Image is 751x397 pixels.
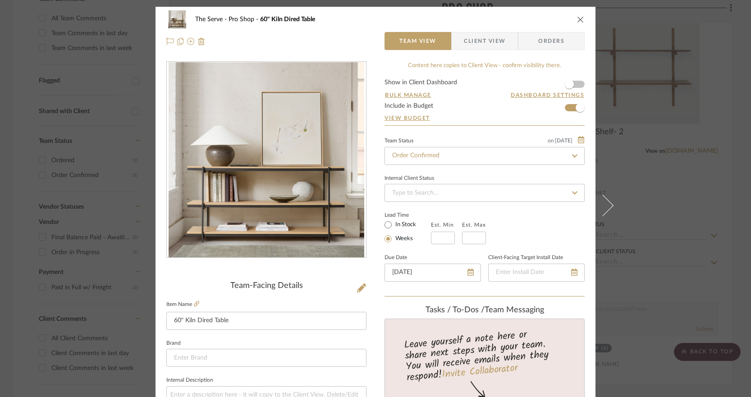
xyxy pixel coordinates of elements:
div: team Messaging [385,306,585,315]
input: Enter Install Date [488,264,585,282]
button: Bulk Manage [385,91,432,99]
img: Remove from project [198,38,205,45]
label: Client-Facing Target Install Date [488,256,563,260]
div: Team Status [385,139,413,143]
a: View Budget [385,114,585,122]
label: In Stock [394,221,416,229]
span: on [548,138,554,143]
span: Pro Shop [229,16,260,23]
span: Orders [528,32,574,50]
label: Est. Min [431,222,454,228]
input: Enter Due Date [385,264,481,282]
div: 0 [167,62,366,258]
input: Enter Brand [166,349,366,367]
img: 0ba8b3a0-0306-4e1a-8d34-55363ea421db_436x436.jpg [169,62,364,258]
label: Brand [166,341,181,346]
mat-radio-group: Select item type [385,219,431,244]
span: The Serve [195,16,229,23]
span: Tasks / To-Dos / [426,306,485,314]
div: Team-Facing Details [166,281,366,291]
label: Est. Max [462,222,486,228]
button: Dashboard Settings [510,91,585,99]
div: Internal Client Status [385,176,434,181]
label: Due Date [385,256,407,260]
div: Content here copies to Client View - confirm visibility there. [385,61,585,70]
button: close [577,15,585,23]
span: Team View [399,32,436,50]
div: Leave yourself a note here or share next steps with your team. You will receive emails when they ... [384,325,586,385]
img: 0ba8b3a0-0306-4e1a-8d34-55363ea421db_48x40.jpg [166,10,188,28]
label: Lead Time [385,211,431,219]
input: Type to Search… [385,184,585,202]
span: [DATE] [554,137,573,144]
span: 60" Kiln Dired Table [260,16,315,23]
a: Invite Collaborator [441,360,518,383]
input: Enter Item Name [166,312,366,330]
label: Internal Description [166,378,213,383]
span: Client View [464,32,505,50]
label: Weeks [394,235,413,243]
input: Type to Search… [385,147,585,165]
label: Item Name [166,301,199,308]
